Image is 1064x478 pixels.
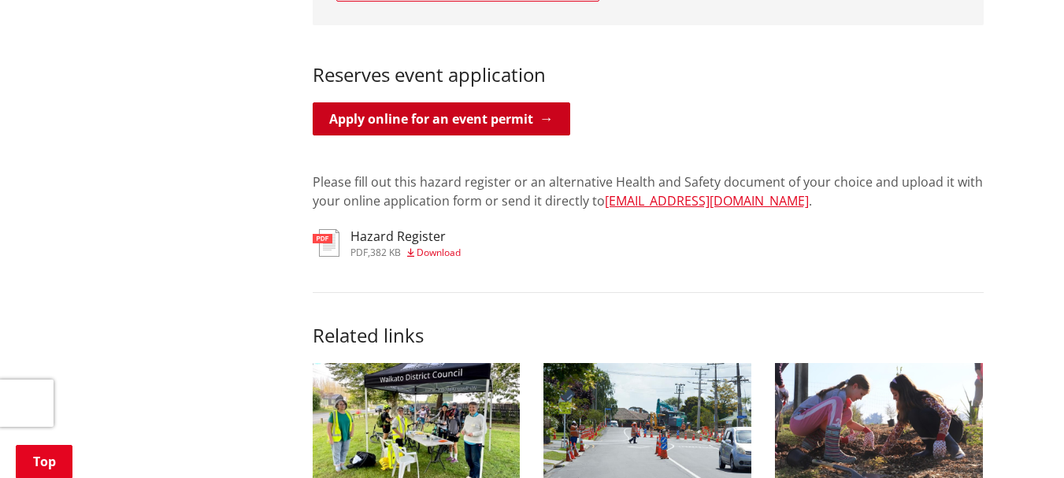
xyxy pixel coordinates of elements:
[350,248,461,258] div: ,
[992,412,1048,469] iframe: Messenger Launcher
[313,229,339,257] img: document-pdf.svg
[313,154,984,229] div: Please fill out this hazard register or an alternative Health and Safety document of your choice ...
[313,41,984,87] h3: Reserves event application
[313,229,461,258] a: Hazard Register pdf,382 KB Download
[313,292,984,347] h3: Related links
[350,246,368,259] span: pdf
[313,102,570,135] a: Apply online for an event permit
[16,445,72,478] a: Top
[417,246,461,259] span: Download
[350,229,461,244] h3: Hazard Register
[370,246,401,259] span: 382 KB
[605,192,809,209] a: [EMAIL_ADDRESS][DOMAIN_NAME]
